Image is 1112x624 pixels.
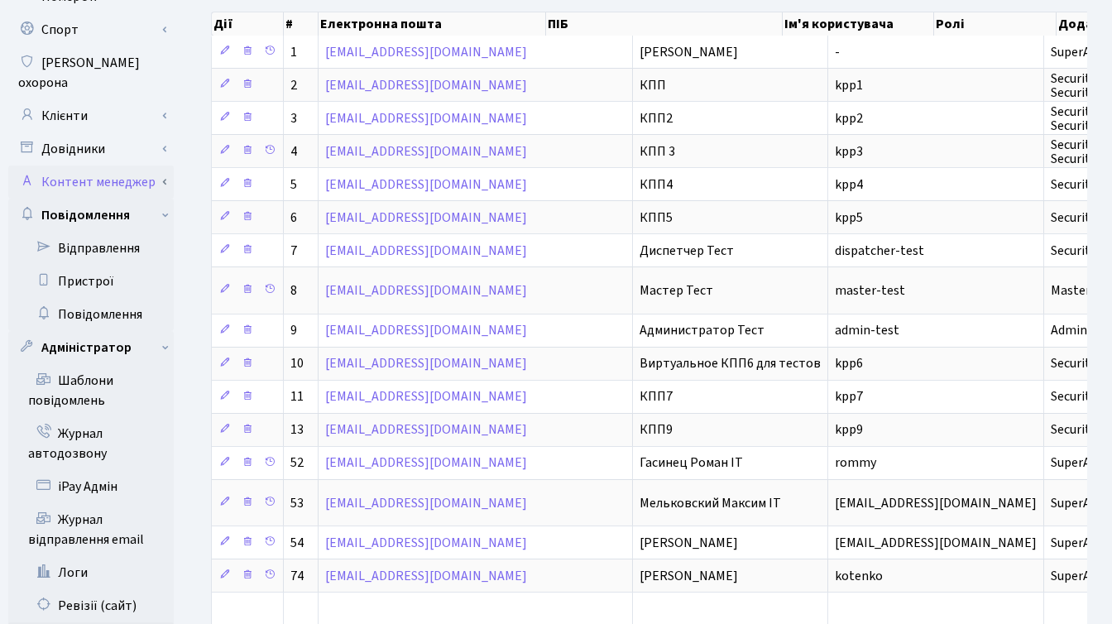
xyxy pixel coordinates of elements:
span: 11 [290,388,304,406]
span: kpp6 [835,355,863,373]
a: [EMAIL_ADDRESS][DOMAIN_NAME] [325,109,527,127]
span: Мастер Тест [640,281,713,300]
a: [EMAIL_ADDRESS][DOMAIN_NAME] [325,76,527,94]
span: 10 [290,355,304,373]
span: КПП4 [640,175,673,194]
span: 53 [290,494,304,512]
a: Повідомлення [8,199,174,232]
span: kotenko [835,567,883,585]
span: Гасинец Роман IT [640,454,743,473]
th: Дії [212,12,284,36]
span: 7 [290,242,297,260]
th: Ролі [934,12,1057,36]
span: Master [1051,281,1090,300]
span: КПП2 [640,109,673,127]
span: 6 [290,209,297,227]
span: 1 [290,43,297,61]
span: Виртуальное КПП6 для тестов [640,355,821,373]
a: [EMAIL_ADDRESS][DOMAIN_NAME] [325,494,527,512]
span: 2 [290,76,297,94]
a: iPay Адмін [8,470,174,503]
span: КПП5 [640,209,673,227]
a: [EMAIL_ADDRESS][DOMAIN_NAME] [325,242,527,260]
span: kpp3 [835,142,863,161]
span: kpp5 [835,209,863,227]
span: [PERSON_NAME] [640,534,738,552]
a: [EMAIL_ADDRESS][DOMAIN_NAME] [325,355,527,373]
a: [EMAIL_ADDRESS][DOMAIN_NAME] [325,209,527,227]
span: КПП9 [640,421,673,439]
span: SecuritySP [1051,242,1111,260]
span: - [835,43,840,61]
span: Security [1051,355,1096,373]
th: Ім'я користувача [783,12,934,36]
a: Клієнти [8,99,174,132]
a: Журнал відправлення email [8,503,174,556]
span: 8 [290,281,297,300]
a: Повідомлення [8,298,174,331]
a: [EMAIL_ADDRESS][DOMAIN_NAME] [325,142,527,161]
a: [EMAIL_ADDRESS][DOMAIN_NAME] [325,454,527,473]
span: Security [1051,421,1096,439]
span: Security [1051,209,1096,227]
span: 13 [290,421,304,439]
span: Мельковский Максим IT [640,494,781,512]
span: 52 [290,454,304,473]
a: Журнал автодозвону [8,417,174,470]
a: Довідники [8,132,174,166]
span: [EMAIL_ADDRESS][DOMAIN_NAME] [835,494,1037,512]
a: Адміністратор [8,331,174,364]
span: Security [1051,175,1096,194]
span: КПП 3 [640,142,675,161]
span: rommy [835,454,876,473]
a: [EMAIL_ADDRESS][DOMAIN_NAME] [325,322,527,340]
span: kpp7 [835,388,863,406]
a: Логи [8,556,174,589]
a: Ревізії (сайт) [8,589,174,622]
a: [EMAIL_ADDRESS][DOMAIN_NAME] [325,567,527,585]
a: [EMAIL_ADDRESS][DOMAIN_NAME] [325,175,527,194]
span: [PERSON_NAME] [640,567,738,585]
span: [EMAIL_ADDRESS][DOMAIN_NAME] [835,534,1037,552]
a: Відправлення [8,232,174,265]
span: 74 [290,567,304,585]
span: 9 [290,322,297,340]
a: [EMAIL_ADDRESS][DOMAIN_NAME] [325,281,527,300]
a: Шаблони повідомлень [8,364,174,417]
span: kpp4 [835,175,863,194]
a: [EMAIL_ADDRESS][DOMAIN_NAME] [325,534,527,552]
span: 5 [290,175,297,194]
span: kpp9 [835,421,863,439]
a: Контент менеджер [8,166,174,199]
span: 54 [290,534,304,552]
span: [PERSON_NAME] [640,43,738,61]
span: dispatcher-test [835,242,924,260]
span: Security [1051,388,1096,406]
th: ПІБ [546,12,783,36]
span: kpp1 [835,76,863,94]
span: master-test [835,281,905,300]
a: Спорт [8,13,174,46]
span: Администратор Тест [640,322,764,340]
a: [EMAIL_ADDRESS][DOMAIN_NAME] [325,43,527,61]
span: 4 [290,142,297,161]
a: [EMAIL_ADDRESS][DOMAIN_NAME] [325,421,527,439]
a: Пристрої [8,265,174,298]
span: Диспетчер Тест [640,242,734,260]
a: [EMAIL_ADDRESS][DOMAIN_NAME] [325,388,527,406]
th: Електронна пошта [319,12,546,36]
span: 3 [290,109,297,127]
span: КПП7 [640,388,673,406]
a: [PERSON_NAME] охорона [8,46,174,99]
span: КПП [640,76,666,94]
th: # [284,12,319,36]
span: kpp2 [835,109,863,127]
span: admin-test [835,322,899,340]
